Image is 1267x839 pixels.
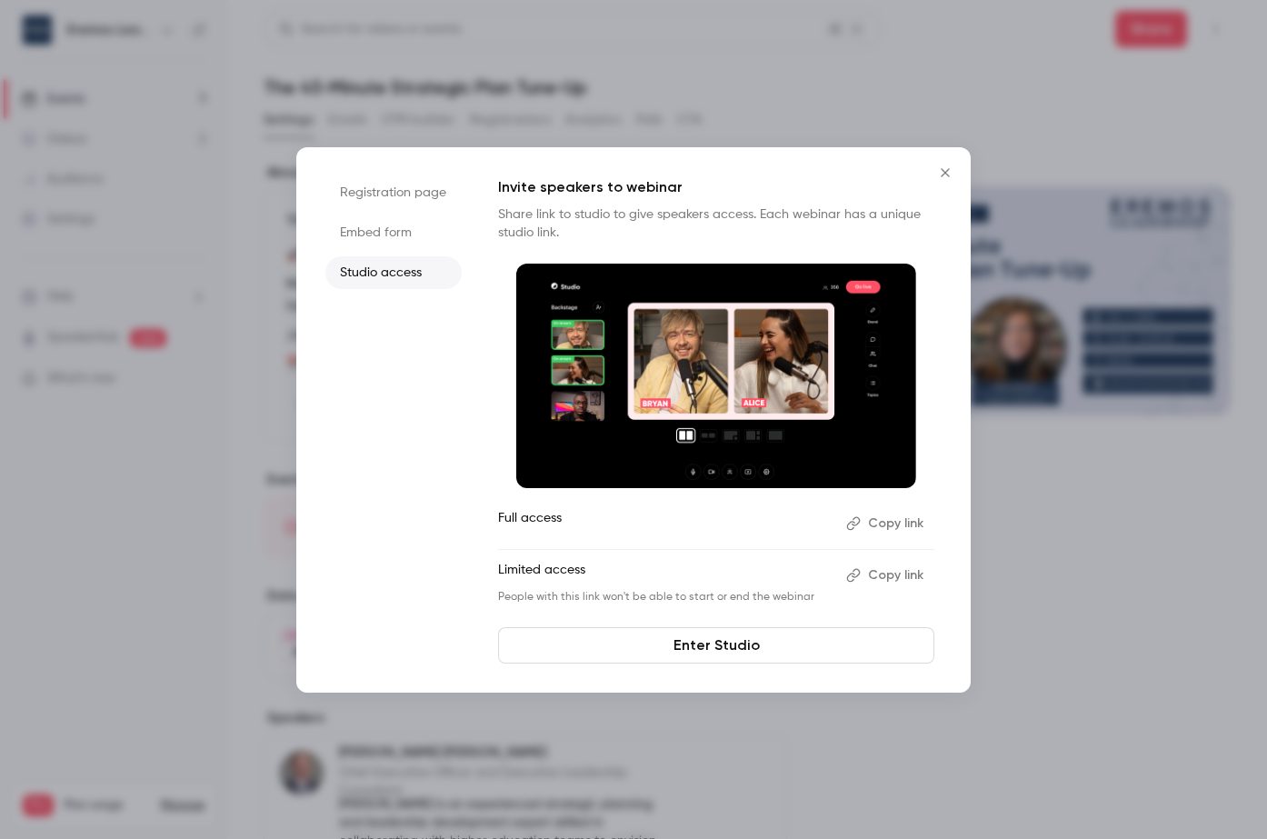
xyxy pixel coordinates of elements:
img: Invite speakers to webinar [516,264,916,489]
p: Share link to studio to give speakers access. Each webinar has a unique studio link. [498,205,934,242]
button: Close [927,155,963,191]
button: Copy link [839,561,934,590]
p: People with this link won't be able to start or end the webinar [498,590,832,604]
p: Limited access [498,561,832,590]
button: Copy link [839,509,934,538]
p: Full access [498,509,832,538]
p: Invite speakers to webinar [498,176,934,198]
li: Embed form [325,216,462,249]
li: Studio access [325,256,462,289]
a: Enter Studio [498,627,934,664]
li: Registration page [325,176,462,209]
